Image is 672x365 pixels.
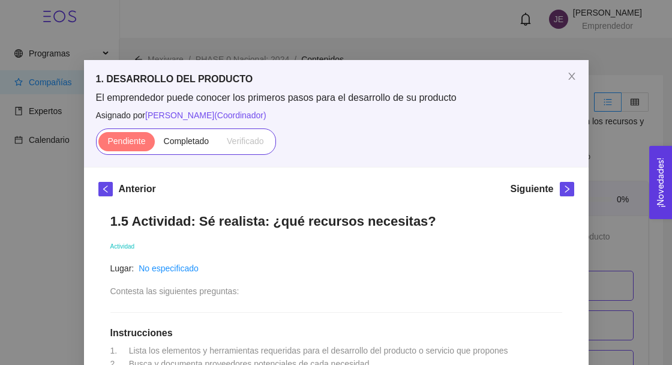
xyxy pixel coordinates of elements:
[145,110,266,120] span: [PERSON_NAME] ( Coordinador )
[649,146,672,219] button: Open Feedback Widget
[510,182,553,196] h5: Siguiente
[96,91,577,104] span: El emprendedor puede conocer los primeros pasos para el desarrollo de su producto
[98,182,113,196] button: left
[164,136,209,146] span: Completado
[110,286,239,296] span: Contesta las siguientes preguntas:
[139,264,199,273] a: No especificado
[567,71,577,81] span: close
[560,185,574,193] span: right
[560,182,574,196] button: right
[110,262,134,275] article: Lugar:
[227,136,263,146] span: Verificado
[107,136,145,146] span: Pendiente
[555,60,589,94] button: Close
[110,327,562,339] h1: Instrucciones
[119,182,156,196] h5: Anterior
[110,243,135,250] span: Actividad
[99,185,112,193] span: left
[96,72,577,86] h5: 1. DESARROLLO DEL PRODUCTO
[110,213,562,229] h1: 1.5 Actividad: Sé realista: ¿qué recursos necesitas?
[96,109,577,122] span: Asignado por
